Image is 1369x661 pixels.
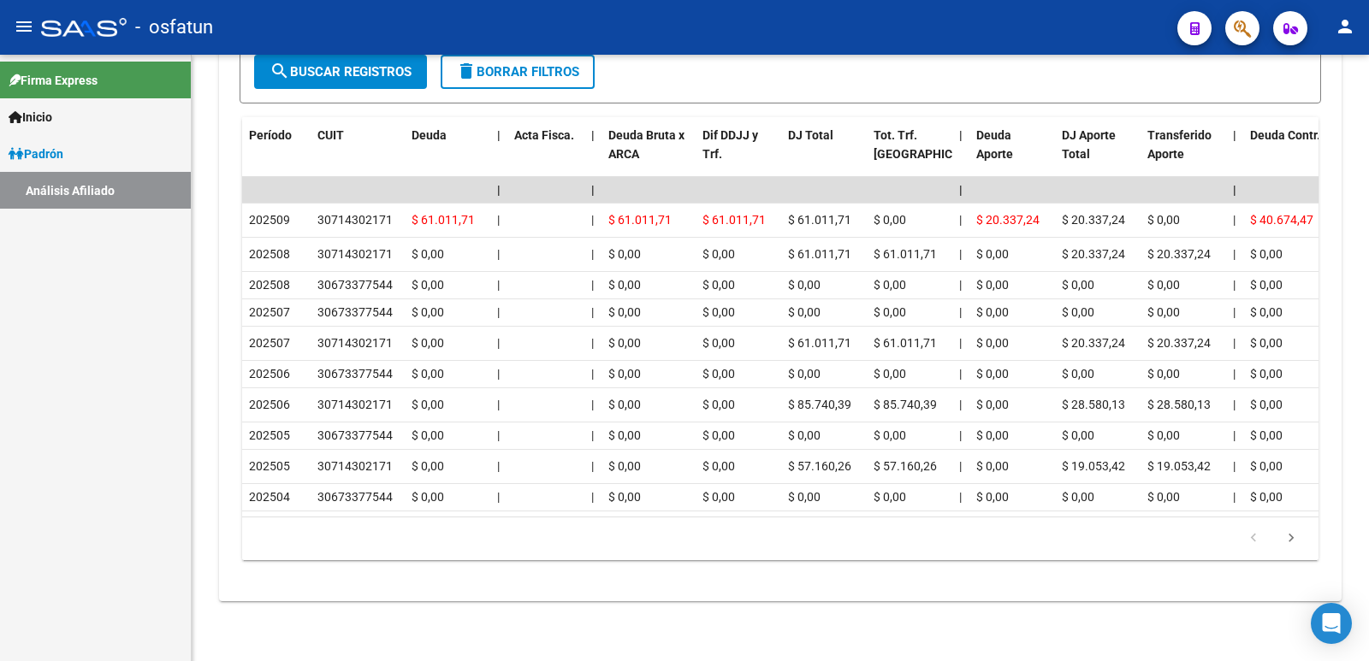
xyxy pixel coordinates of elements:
span: $ 40.674,47 [1250,213,1313,227]
span: $ 19.053,42 [1062,459,1125,473]
span: $ 57.160,26 [788,459,851,473]
span: | [1233,459,1236,473]
datatable-header-cell: Deuda Aporte [969,117,1055,192]
span: $ 61.011,71 [412,213,475,227]
span: $ 0,00 [1147,278,1180,292]
span: $ 0,00 [1147,305,1180,319]
mat-icon: search [270,61,290,81]
span: $ 0,00 [1062,428,1094,442]
span: $ 0,00 [702,336,735,350]
div: 30673377544 [317,426,393,446]
span: Buscar Registros [270,64,412,80]
a: go to next page [1275,529,1307,548]
span: | [959,278,962,292]
span: $ 0,00 [702,428,735,442]
button: Buscar Registros [254,55,427,89]
datatable-header-cell: Tot. Trf. Bruto [867,117,952,192]
span: $ 28.580,13 [1147,398,1211,411]
span: | [591,183,595,197]
span: $ 0,00 [976,278,1009,292]
span: $ 61.011,71 [788,213,851,227]
span: $ 20.337,24 [976,213,1040,227]
span: $ 28.580,13 [1062,398,1125,411]
div: 30714302171 [317,245,393,264]
div: 30714302171 [317,395,393,415]
span: | [1233,398,1236,411]
span: DJ Aporte Total [1062,128,1116,162]
span: $ 0,00 [608,398,641,411]
span: Deuda Contr. [1250,128,1320,142]
span: | [959,490,962,504]
button: Borrar Filtros [441,55,595,89]
span: $ 0,00 [874,278,906,292]
span: 202508 [249,278,290,292]
span: $ 0,00 [608,247,641,261]
span: | [959,213,962,227]
datatable-header-cell: Deuda Bruta x ARCA [602,117,696,192]
span: | [959,459,962,473]
span: $ 0,00 [1250,305,1283,319]
span: | [497,213,500,227]
div: Open Intercom Messenger [1311,603,1352,644]
span: 202505 [249,428,290,442]
span: | [591,367,594,381]
span: Deuda Aporte [976,128,1013,162]
datatable-header-cell: | [952,117,969,192]
span: Dif DDJJ y Trf. [702,128,758,162]
div: 30673377544 [317,303,393,322]
span: $ 0,00 [976,305,1009,319]
span: $ 0,00 [976,398,1009,411]
span: $ 0,00 [412,278,444,292]
span: | [1233,128,1236,142]
span: DJ Total [788,128,833,142]
span: | [497,128,501,142]
datatable-header-cell: Deuda Contr. [1243,117,1329,192]
span: $ 20.337,24 [1062,213,1125,227]
span: | [1233,367,1236,381]
span: 202506 [249,398,290,411]
span: | [497,247,500,261]
span: | [497,183,501,197]
span: | [497,367,500,381]
span: | [591,398,594,411]
span: $ 0,00 [976,247,1009,261]
span: Transferido Aporte [1147,128,1212,162]
span: | [959,305,962,319]
span: $ 0,00 [1062,305,1094,319]
span: | [959,367,962,381]
span: $ 0,00 [976,428,1009,442]
mat-icon: person [1335,16,1355,37]
span: $ 0,00 [874,367,906,381]
span: $ 0,00 [608,278,641,292]
span: $ 0,00 [1062,367,1094,381]
span: | [1233,305,1236,319]
span: $ 0,00 [1147,213,1180,227]
span: $ 20.337,24 [1062,247,1125,261]
span: $ 0,00 [874,490,906,504]
span: Acta Fisca. [514,128,574,142]
span: $ 0,00 [1250,367,1283,381]
span: $ 20.337,24 [1147,247,1211,261]
span: 202504 [249,490,290,504]
span: $ 0,00 [608,428,641,442]
span: $ 0,00 [874,305,906,319]
span: Padrón [9,145,63,163]
datatable-header-cell: Período [242,117,311,192]
datatable-header-cell: Transferido Aporte [1141,117,1226,192]
span: $ 0,00 [412,367,444,381]
span: | [591,278,594,292]
span: $ 0,00 [702,305,735,319]
span: | [959,398,962,411]
datatable-header-cell: | [1226,117,1243,192]
span: Borrar Filtros [456,64,579,80]
span: | [591,336,594,350]
span: | [1233,336,1236,350]
datatable-header-cell: Dif DDJJ y Trf. [696,117,781,192]
span: $ 0,00 [1062,278,1094,292]
span: 202509 [249,213,290,227]
span: $ 61.011,71 [608,213,672,227]
span: | [497,459,500,473]
span: | [591,213,594,227]
span: $ 0,00 [788,367,821,381]
span: 202506 [249,367,290,381]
